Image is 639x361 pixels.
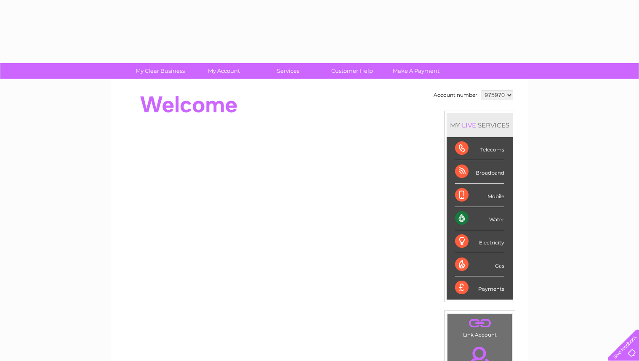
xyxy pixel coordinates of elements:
a: My Clear Business [125,63,195,79]
div: MY SERVICES [447,113,513,137]
div: Water [455,207,504,230]
div: Gas [455,253,504,276]
a: Customer Help [317,63,387,79]
a: Make A Payment [381,63,451,79]
div: Telecoms [455,137,504,160]
td: Account number [431,88,479,102]
a: My Account [189,63,259,79]
div: Mobile [455,184,504,207]
div: Electricity [455,230,504,253]
a: Services [253,63,323,79]
a: . [450,316,510,331]
div: LIVE [460,121,478,129]
td: Link Account [447,313,512,340]
div: Payments [455,276,504,299]
div: Broadband [455,160,504,183]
